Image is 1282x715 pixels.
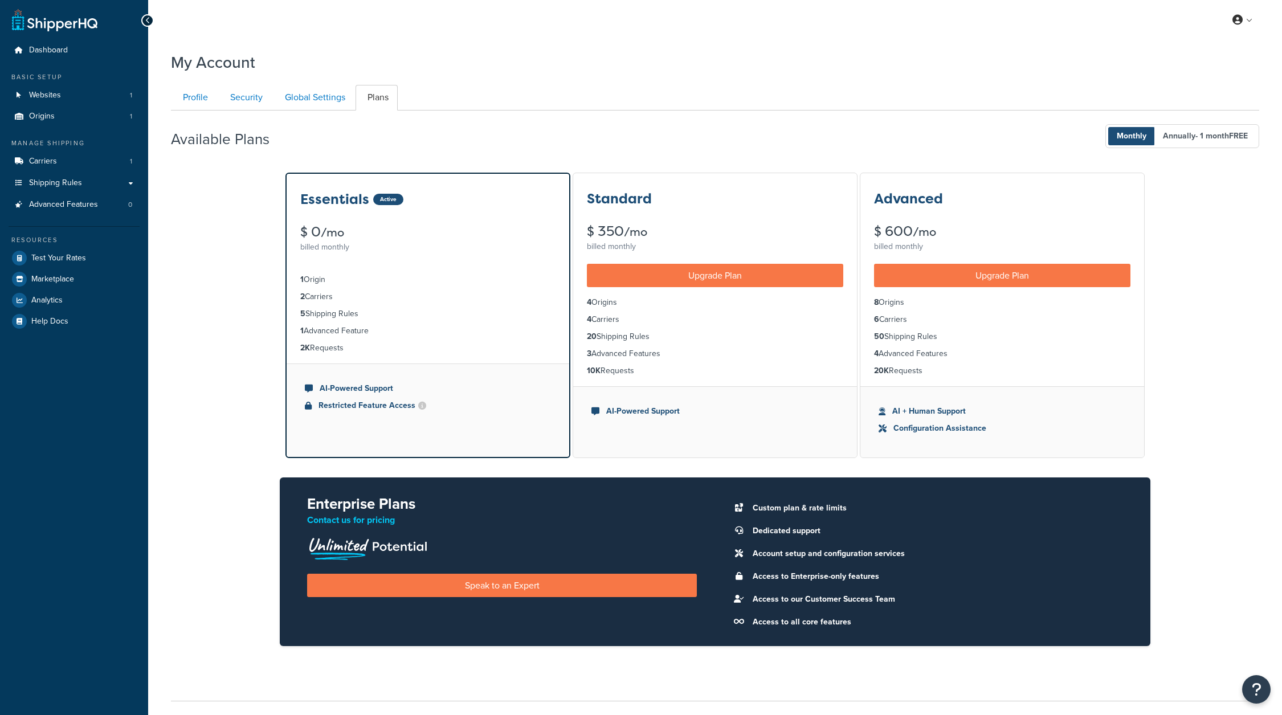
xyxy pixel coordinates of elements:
[31,275,74,284] span: Marketplace
[300,192,369,207] h3: Essentials
[874,296,879,308] strong: 8
[9,235,140,245] div: Resources
[747,500,1123,516] li: Custom plan & rate limits
[356,85,398,111] a: Plans
[874,296,1130,309] li: Origins
[171,131,287,148] h2: Available Plans
[300,308,556,320] li: Shipping Rules
[587,365,843,377] li: Requests
[874,191,943,206] h3: Advanced
[307,512,697,528] p: Contact us for pricing
[9,151,140,172] li: Carriers
[130,112,132,121] span: 1
[321,224,344,240] small: /mo
[307,574,697,597] a: Speak to an Expert
[9,311,140,332] a: Help Docs
[747,591,1123,607] li: Access to our Customer Success Team
[747,614,1123,630] li: Access to all core features
[9,173,140,194] a: Shipping Rules
[1229,130,1248,142] b: FREE
[587,191,652,206] h3: Standard
[747,546,1123,562] li: Account setup and configuration services
[130,91,132,100] span: 1
[874,313,1130,326] li: Carriers
[587,348,843,360] li: Advanced Features
[9,248,140,268] a: Test Your Rates
[307,496,697,512] h2: Enterprise Plans
[1154,127,1256,145] span: Annually
[874,330,884,342] strong: 50
[587,264,843,287] a: Upgrade Plan
[29,46,68,55] span: Dashboard
[9,72,140,82] div: Basic Setup
[9,151,140,172] a: Carriers 1
[305,382,551,395] li: AI-Powered Support
[29,157,57,166] span: Carriers
[307,534,428,560] img: Unlimited Potential
[300,308,305,320] strong: 5
[874,313,879,325] strong: 6
[300,225,556,239] div: $ 0
[128,200,132,210] span: 0
[300,325,556,337] li: Advanced Feature
[874,365,889,377] strong: 20K
[9,290,140,310] a: Analytics
[587,365,601,377] strong: 10K
[300,291,556,303] li: Carriers
[587,313,591,325] strong: 4
[300,273,304,285] strong: 1
[9,40,140,61] a: Dashboard
[9,85,140,106] li: Websites
[300,342,310,354] strong: 2K
[300,239,556,255] div: billed monthly
[273,85,354,111] a: Global Settings
[31,254,86,263] span: Test Your Rates
[587,239,843,255] div: billed monthly
[9,138,140,148] div: Manage Shipping
[874,224,1130,239] div: $ 600
[587,330,843,343] li: Shipping Rules
[29,112,55,121] span: Origins
[300,342,556,354] li: Requests
[373,194,403,205] div: Active
[874,348,1130,360] li: Advanced Features
[31,296,63,305] span: Analytics
[913,224,936,240] small: /mo
[171,85,217,111] a: Profile
[879,422,1126,435] li: Configuration Assistance
[1108,127,1155,145] span: Monthly
[587,296,591,308] strong: 4
[1242,675,1271,704] button: Open Resource Center
[587,224,843,239] div: $ 350
[747,569,1123,585] li: Access to Enterprise-only features
[29,178,82,188] span: Shipping Rules
[305,399,551,412] li: Restricted Feature Access
[874,264,1130,287] a: Upgrade Plan
[300,325,304,337] strong: 1
[874,239,1130,255] div: billed monthly
[218,85,272,111] a: Security
[587,313,843,326] li: Carriers
[12,9,97,31] a: ShipperHQ Home
[9,194,140,215] li: Advanced Features
[874,365,1130,377] li: Requests
[9,269,140,289] li: Marketplace
[171,51,255,73] h1: My Account
[300,273,556,286] li: Origin
[31,317,68,326] span: Help Docs
[130,157,132,166] span: 1
[29,200,98,210] span: Advanced Features
[587,348,591,359] strong: 3
[879,405,1126,418] li: AI + Human Support
[9,106,140,127] li: Origins
[747,523,1123,539] li: Dedicated support
[591,405,839,418] li: AI-Powered Support
[874,330,1130,343] li: Shipping Rules
[624,224,647,240] small: /mo
[9,106,140,127] a: Origins 1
